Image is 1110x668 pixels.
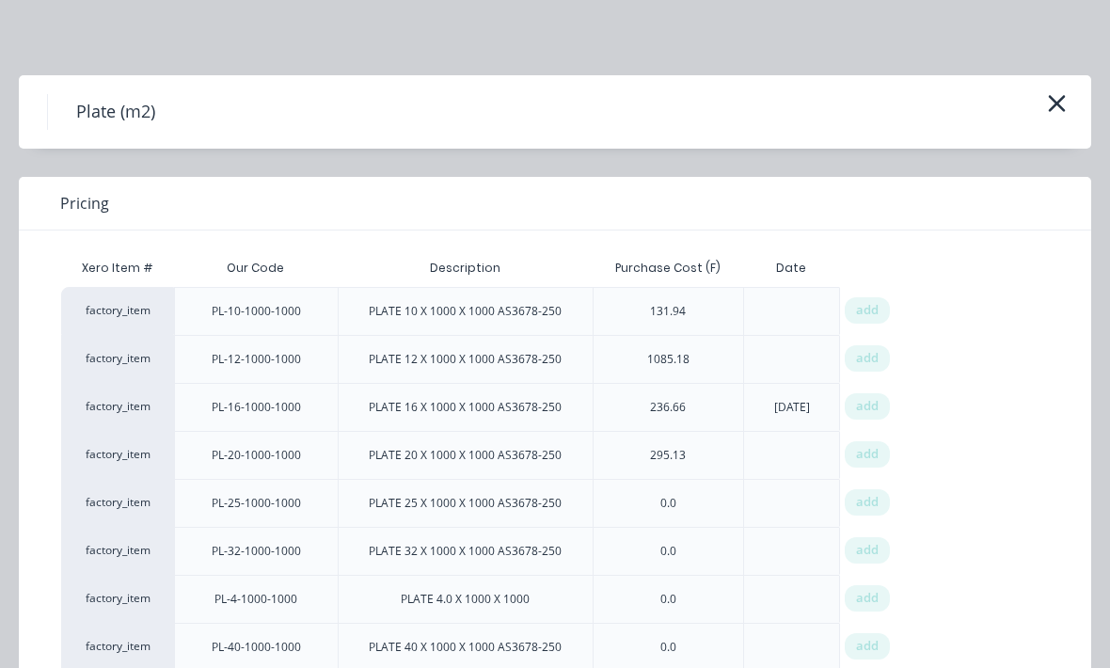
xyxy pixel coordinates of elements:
div: factory_item [61,575,174,623]
div: PLATE 10 X 1000 X 1000 AS3678-250 [369,303,562,320]
div: 131.94 [650,303,686,320]
span: add [856,589,879,608]
span: add [856,349,879,368]
span: add [856,493,879,512]
div: 1085.18 [647,351,690,368]
div: 0.0 [660,639,676,656]
div: add [845,441,890,468]
div: PLATE 20 X 1000 X 1000 AS3678-250 [369,447,562,464]
div: PL-16-1000-1000 [212,399,301,416]
span: add [856,397,879,416]
div: PL-10-1000-1000 [212,303,301,320]
div: Date [761,245,821,292]
span: add [856,541,879,560]
div: 0.0 [660,591,676,608]
div: PLATE 4.0 X 1000 X 1000 [401,591,530,608]
div: factory_item [61,335,174,383]
div: PLATE 16 X 1000 X 1000 AS3678-250 [369,399,562,416]
div: Description [415,245,515,292]
div: PL-32-1000-1000 [212,543,301,560]
div: factory_item [61,383,174,431]
div: PL-12-1000-1000 [212,351,301,368]
div: PL-4-1000-1000 [214,591,297,608]
div: factory_item [61,527,174,575]
div: add [845,345,890,372]
div: PLATE 25 X 1000 X 1000 AS3678-250 [369,495,562,512]
h4: Plate (m2) [47,94,183,130]
div: add [845,489,890,516]
div: PLATE 40 X 1000 X 1000 AS3678-250 [369,639,562,656]
div: PLATE 32 X 1000 X 1000 AS3678-250 [369,543,562,560]
span: add [856,301,879,320]
span: Pricing [60,192,109,215]
div: add [845,585,890,612]
div: PL-20-1000-1000 [212,447,301,464]
div: Xero Item # [61,249,174,287]
div: 236.66 [650,399,686,416]
div: factory_item [61,479,174,527]
div: 0.0 [660,495,676,512]
div: factory_item [61,431,174,479]
div: add [845,537,890,564]
div: PLATE 12 X 1000 X 1000 AS3678-250 [369,351,562,368]
div: PL-25-1000-1000 [212,495,301,512]
div: add [845,393,890,420]
div: 295.13 [650,447,686,464]
div: 0.0 [660,543,676,560]
div: add [845,297,890,324]
div: factory_item [61,287,174,335]
div: Purchase Cost (F) [600,245,736,292]
span: add [856,637,879,656]
div: add [845,633,890,660]
div: Our Code [212,245,299,292]
div: [DATE] [774,399,810,416]
span: add [856,445,879,464]
div: PL-40-1000-1000 [212,639,301,656]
